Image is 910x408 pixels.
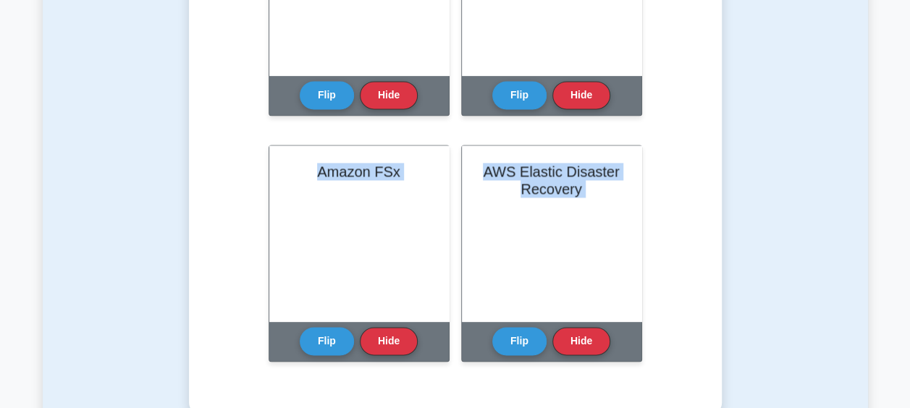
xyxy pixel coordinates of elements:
button: Flip [300,81,354,109]
h2: AWS Elastic Disaster Recovery [479,163,624,197]
button: Flip [300,327,354,355]
button: Hide [360,327,418,355]
button: Hide [552,81,610,109]
button: Hide [360,81,418,109]
button: Hide [552,327,610,355]
button: Flip [492,81,547,109]
h2: Amazon FSx [287,163,431,180]
button: Flip [492,327,547,355]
